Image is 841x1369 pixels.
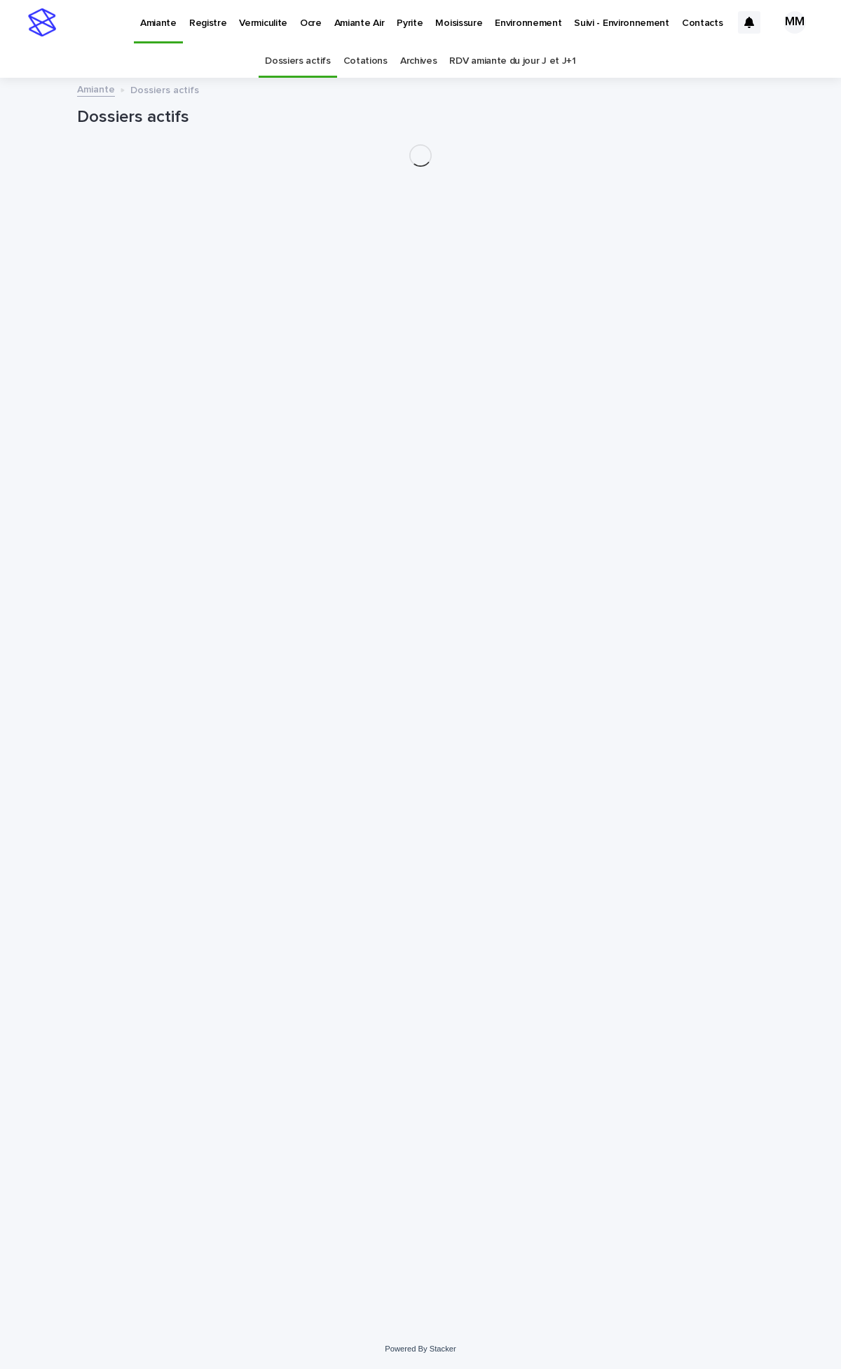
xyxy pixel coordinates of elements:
a: Archives [400,45,437,78]
a: RDV amiante du jour J et J+1 [449,45,575,78]
h1: Dossiers actifs [77,107,764,128]
div: MM [784,11,806,34]
a: Cotations [343,45,388,78]
a: Powered By Stacker [385,1344,456,1353]
a: Dossiers actifs [265,45,330,78]
img: stacker-logo-s-only.png [28,8,56,36]
a: Amiante [77,81,115,97]
p: Dossiers actifs [130,81,199,97]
